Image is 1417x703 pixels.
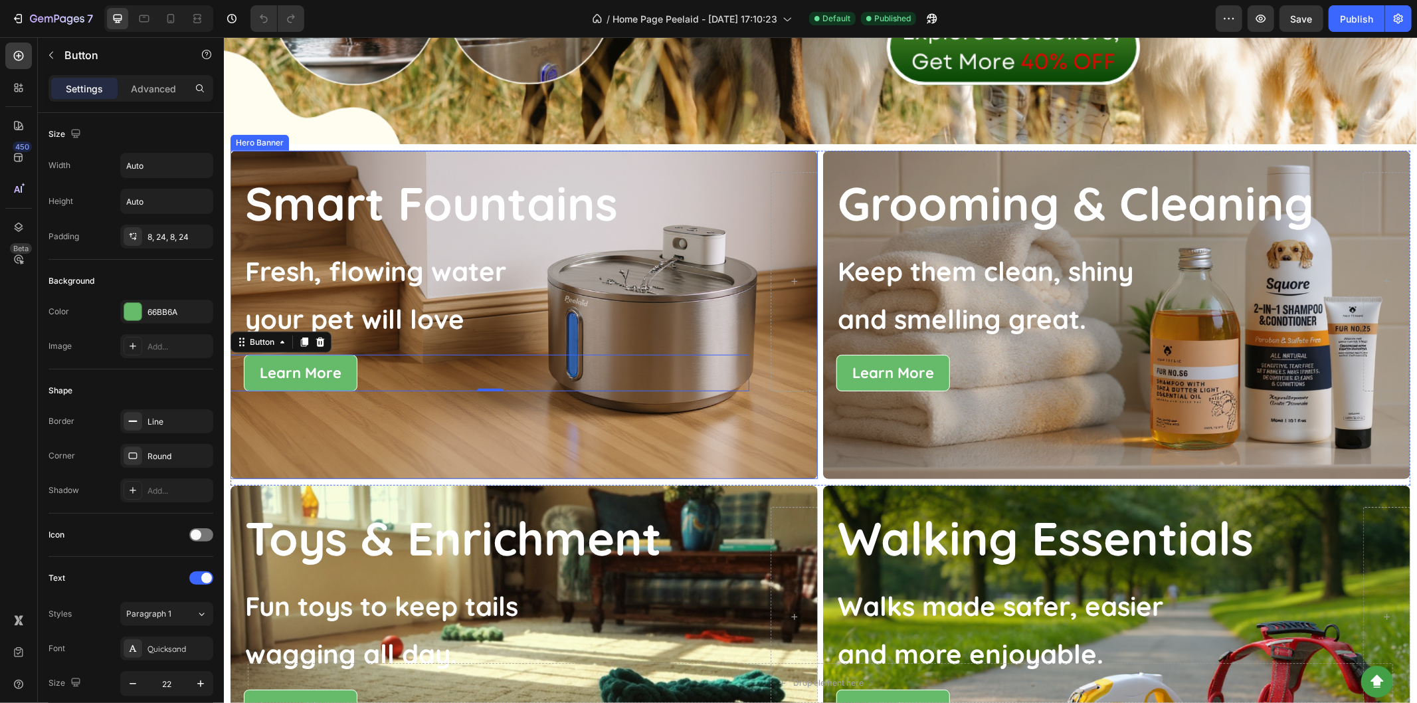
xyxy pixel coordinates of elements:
[121,189,213,213] input: Auto
[48,340,72,352] div: Image
[48,484,79,496] div: Shadow
[48,643,65,654] div: Font
[120,602,213,626] button: Paragraph 1
[822,13,850,25] span: Default
[48,385,72,397] div: Shape
[48,275,94,287] div: Background
[1137,629,1169,660] button: <p>Button</p>
[613,470,1118,533] h2: Walking Essentials
[64,47,177,63] p: Button
[147,485,210,497] div: Add...
[48,195,73,207] div: Height
[613,135,1118,198] h2: Grooming & Cleaning
[147,643,210,655] div: Quicksand
[48,159,70,171] div: Width
[20,318,134,355] a: Learn More
[126,608,171,620] span: Paragraph 1
[147,231,210,243] div: 8, 24, 8, 24
[1279,5,1323,32] button: Save
[20,135,525,198] h2: Smart Fountains
[250,5,304,32] div: Undo/Redo
[147,451,210,462] div: Round
[1291,13,1313,25] span: Save
[5,5,99,32] button: 7
[48,450,75,462] div: Corner
[48,529,64,541] div: Icon
[224,37,1417,703] iframe: Design area
[48,231,79,243] div: Padding
[48,608,72,620] div: Styles
[131,82,176,96] p: Advanced
[614,545,1117,641] p: Walks made safer, easier and more enjoyable.
[66,82,103,96] p: Settings
[21,210,524,306] p: Fresh, flowing water your pet will love
[23,299,53,311] div: Button
[21,545,524,641] p: Fun toys to keep tails wagging all day.
[87,11,93,27] p: 7
[48,126,84,144] div: Size
[147,416,210,428] div: Line
[147,341,210,353] div: Add...
[1340,12,1373,26] div: Publish
[874,13,911,25] span: Published
[121,153,213,177] input: Auto
[48,674,84,692] div: Size
[48,415,74,427] div: Border
[48,306,69,318] div: Color
[613,12,777,26] span: Home Page Peelaid - [DATE] 17:10:23
[614,210,1117,306] p: Keep them clean, shiny and smelling great.
[1329,5,1384,32] button: Publish
[607,12,610,26] span: /
[48,572,65,584] div: Text
[36,323,118,350] p: Learn More
[147,306,210,318] div: 66BB6A
[628,323,710,350] p: Learn More
[20,470,525,533] h2: Toys & Enrichment
[10,243,32,254] div: Beta
[9,100,62,112] div: Hero Banner
[13,142,32,152] div: 450
[613,318,726,355] a: Learn More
